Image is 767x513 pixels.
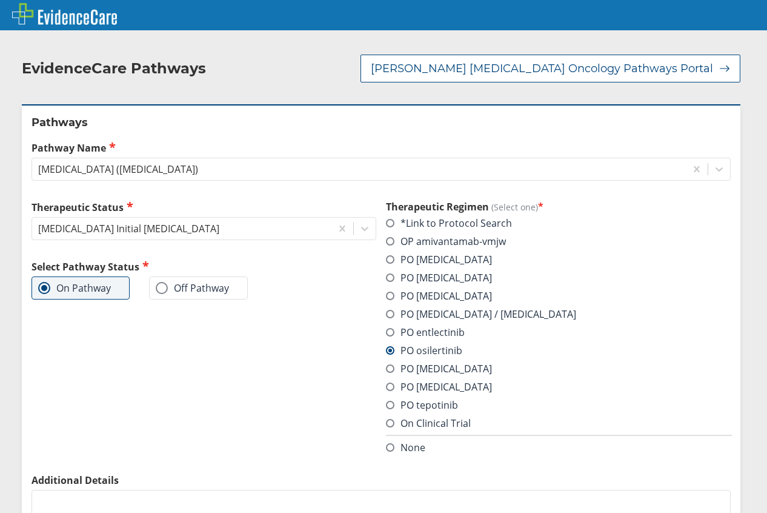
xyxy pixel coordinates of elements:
[386,380,492,394] label: PO [MEDICAL_DATA]
[32,115,731,130] h2: Pathways
[12,3,117,25] img: EvidenceCare
[386,289,492,303] label: PO [MEDICAL_DATA]
[32,141,731,155] label: Pathway Name
[386,441,425,454] label: None
[386,398,458,412] label: PO tepotinib
[386,216,512,230] label: *Link to Protocol Search
[386,253,492,266] label: PO [MEDICAL_DATA]
[360,55,740,82] button: [PERSON_NAME] [MEDICAL_DATA] Oncology Pathways Portal
[38,222,219,235] div: [MEDICAL_DATA] Initial [MEDICAL_DATA]
[371,61,713,76] span: [PERSON_NAME] [MEDICAL_DATA] Oncology Pathways Portal
[386,307,576,321] label: PO [MEDICAL_DATA] / [MEDICAL_DATA]
[491,201,538,213] span: (Select one)
[32,200,376,214] label: Therapeutic Status
[38,282,111,294] label: On Pathway
[386,271,492,284] label: PO [MEDICAL_DATA]
[386,362,492,375] label: PO [MEDICAL_DATA]
[22,59,206,78] h2: EvidenceCare Pathways
[386,344,462,357] label: PO osilertinib
[156,282,229,294] label: Off Pathway
[32,260,376,273] h2: Select Pathway Status
[386,326,465,339] label: PO entlectinib
[386,200,731,213] h3: Therapeutic Regimen
[386,235,506,248] label: OP amivantamab-vmjw
[32,474,731,487] label: Additional Details
[38,163,198,176] div: [MEDICAL_DATA] ([MEDICAL_DATA])
[386,417,471,430] label: On Clinical Trial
